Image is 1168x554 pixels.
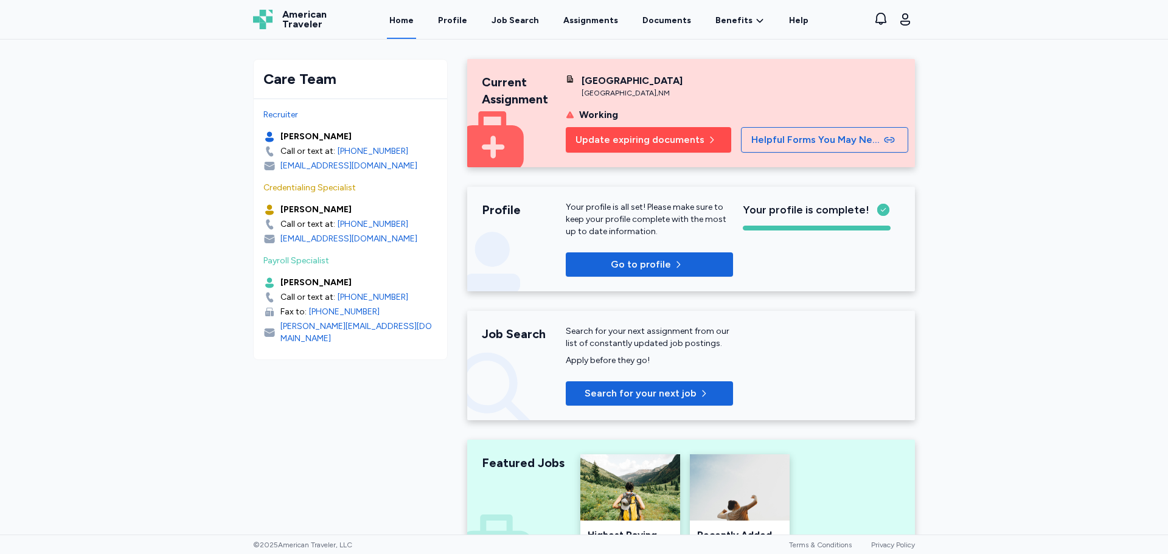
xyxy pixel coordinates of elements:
[253,10,273,29] img: Logo
[280,204,352,216] div: [PERSON_NAME]
[482,454,566,471] div: Featured Jobs
[280,277,352,289] div: [PERSON_NAME]
[387,1,416,39] a: Home
[566,355,733,367] div: Apply before they go!
[580,454,680,521] img: Highest Paying
[715,15,765,27] a: Benefits
[566,252,733,277] button: Go to profile
[575,133,704,147] span: Update expiring documents
[309,306,380,318] a: [PHONE_NUMBER]
[566,127,731,153] button: Update expiring documents
[280,306,307,318] div: Fax to:
[789,541,852,549] a: Terms & Conditions
[253,540,352,550] span: © 2025 American Traveler, LLC
[482,201,566,218] div: Profile
[263,182,437,194] div: Credentialing Specialist
[338,291,408,303] a: [PHONE_NUMBER]
[263,69,437,89] div: Care Team
[280,160,417,172] div: [EMAIL_ADDRESS][DOMAIN_NAME]
[280,145,335,158] div: Call or text at:
[280,233,417,245] div: [EMAIL_ADDRESS][DOMAIN_NAME]
[566,381,733,406] button: Search for your next job
[582,88,683,98] div: [GEOGRAPHIC_DATA] , NM
[280,291,335,303] div: Call or text at:
[566,325,733,350] div: Search for your next assignment from our list of constantly updated job postings.
[741,127,908,153] button: Helpful Forms You May Need
[585,386,697,401] span: Search for your next job
[697,528,782,542] div: Recently Added
[566,201,733,238] div: Your profile is all set! Please make sure to keep your profile complete with the most up to date ...
[743,201,869,218] span: Your profile is complete!
[492,15,539,27] div: Job Search
[611,257,671,272] span: Go to profile
[263,255,437,267] div: Payroll Specialist
[338,145,408,158] a: [PHONE_NUMBER]
[579,108,618,122] div: Working
[871,541,915,549] a: Privacy Policy
[282,10,327,29] span: American Traveler
[338,218,408,230] a: [PHONE_NUMBER]
[280,131,352,143] div: [PERSON_NAME]
[482,325,566,342] div: Job Search
[582,74,683,88] div: [GEOGRAPHIC_DATA]
[690,454,790,521] img: Recently Added
[280,320,437,345] div: [PERSON_NAME][EMAIL_ADDRESS][DOMAIN_NAME]
[588,528,673,542] div: Highest Paying
[263,109,437,121] div: Recruiter
[715,15,753,27] span: Benefits
[482,74,566,108] div: Current Assignment
[751,133,881,147] span: Helpful Forms You May Need
[280,218,335,230] div: Call or text at:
